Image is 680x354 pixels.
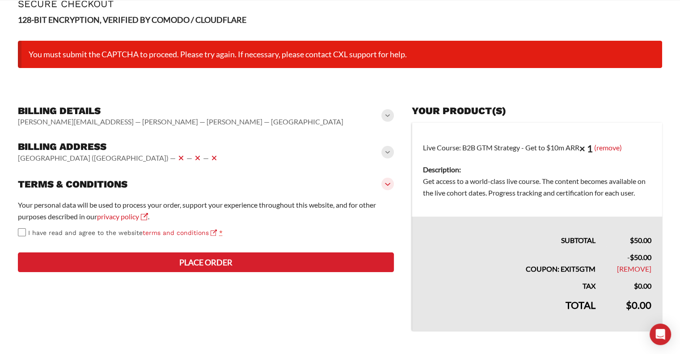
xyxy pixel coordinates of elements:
[18,252,394,272] button: Place order
[412,217,606,246] th: Subtotal
[18,141,220,153] h3: Billing address
[28,229,217,236] span: I have read and agree to the website
[626,299,632,311] span: $
[606,246,662,275] td: -
[97,212,148,221] a: privacy policy
[412,292,606,331] th: Total
[423,164,651,175] dt: Description:
[219,229,223,236] abbr: required
[630,236,634,244] span: $
[412,246,606,275] th: Coupon: EXIT5GTM
[18,41,662,68] li: You must submit the CAPTCHA to proceed. Please try again. If necessary, please contact CXL suppor...
[634,281,638,290] span: $
[634,281,651,290] bdi: 0.00
[18,228,26,236] input: I have read and agree to the websiteterms and conditions *
[18,153,220,163] vaadin-horizontal-layout: [GEOGRAPHIC_DATA] ([GEOGRAPHIC_DATA]) — — —
[412,275,606,292] th: Tax
[617,264,651,273] a: Remove EXIT5GTM coupon
[18,105,343,117] h3: Billing details
[594,143,622,152] a: (remove)
[18,178,127,191] h3: Terms & conditions
[626,299,651,311] bdi: 0.00
[630,236,651,244] bdi: 50.00
[18,199,394,222] p: Your personal data will be used to process your order, support your experience throughout this we...
[18,15,246,25] strong: 128-BIT ENCRYPTION, VERIFIED BY COMODO / CLOUDFLARE
[630,253,634,261] span: $
[18,117,343,126] vaadin-horizontal-layout: [PERSON_NAME][EMAIL_ADDRESS] — [PERSON_NAME] — [PERSON_NAME] — [GEOGRAPHIC_DATA]
[143,229,217,236] a: terms and conditions
[579,142,593,154] strong: × 1
[630,253,651,261] span: 50.00
[412,123,662,217] td: Live Course: B2B GTM Strategy - Get to $10m ARR
[423,175,651,199] dd: Get access to a world-class live course. The content becomes available on the live cohort dates. ...
[650,324,671,345] div: Open Intercom Messenger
